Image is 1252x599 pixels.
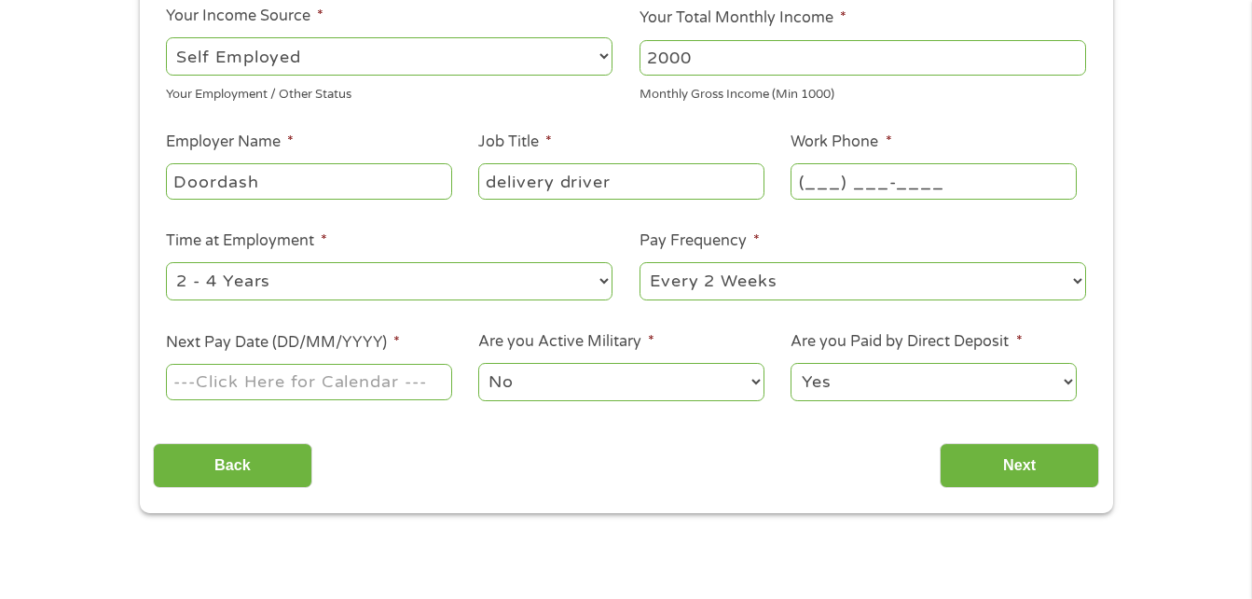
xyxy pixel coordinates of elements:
[791,163,1076,199] input: (231) 754-4010
[640,231,760,251] label: Pay Frequency
[478,163,764,199] input: Cashier
[791,332,1022,352] label: Are you Paid by Direct Deposit
[640,8,846,28] label: Your Total Monthly Income
[166,163,451,199] input: Walmart
[166,7,323,26] label: Your Income Source
[640,79,1086,104] div: Monthly Gross Income (Min 1000)
[791,132,891,152] label: Work Phone
[153,443,312,489] input: Back
[166,364,451,399] input: ---Click Here for Calendar ---
[478,132,552,152] label: Job Title
[940,443,1099,489] input: Next
[478,332,654,352] label: Are you Active Military
[166,231,327,251] label: Time at Employment
[640,40,1086,76] input: 1800
[166,333,400,353] label: Next Pay Date (DD/MM/YYYY)
[166,132,294,152] label: Employer Name
[166,79,612,104] div: Your Employment / Other Status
